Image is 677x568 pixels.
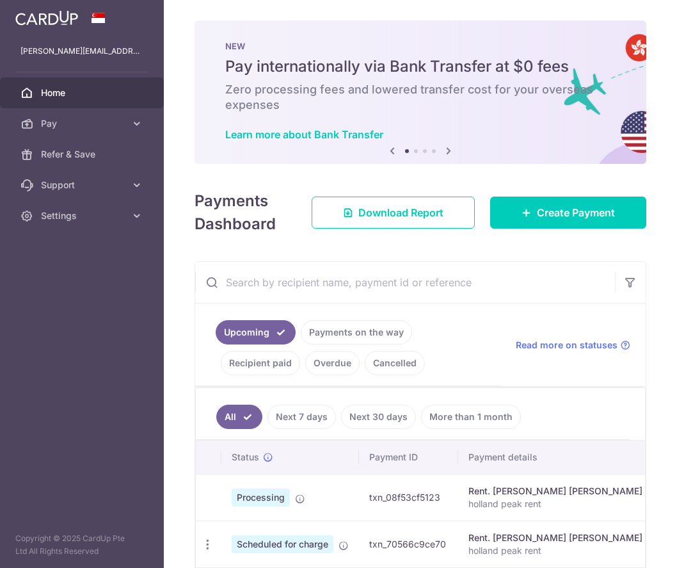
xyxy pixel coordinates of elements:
[358,205,443,220] span: Download Report
[365,351,425,375] a: Cancelled
[41,148,125,161] span: Refer & Save
[305,351,360,375] a: Overdue
[216,320,296,345] a: Upcoming
[312,197,475,229] a: Download Report
[267,405,336,429] a: Next 7 days
[225,82,616,113] h6: Zero processing fees and lowered transfer cost for your overseas expenses
[41,209,125,222] span: Settings
[221,351,300,375] a: Recipient paid
[225,56,616,77] h5: Pay internationally via Bank Transfer at $0 fees
[468,485,642,498] div: Rent. [PERSON_NAME] [PERSON_NAME]
[468,498,642,510] p: holland peak rent
[195,262,615,303] input: Search by recipient name, payment id or reference
[232,535,333,553] span: Scheduled for charge
[301,320,412,345] a: Payments on the way
[516,339,617,352] span: Read more on statuses
[341,405,416,429] a: Next 30 days
[468,531,642,544] div: Rent. [PERSON_NAME] [PERSON_NAME]
[359,521,458,567] td: txn_70566c9ce70
[41,117,125,130] span: Pay
[225,128,383,141] a: Learn more about Bank Transfer
[41,86,125,99] span: Home
[232,489,290,507] span: Processing
[232,451,259,464] span: Status
[41,179,125,191] span: Support
[195,20,646,164] img: Bank transfer banner
[20,45,143,58] p: [PERSON_NAME][EMAIL_ADDRESS][DOMAIN_NAME]
[216,405,262,429] a: All
[468,544,642,557] p: holland peak rent
[195,190,289,236] h4: Payments Dashboard
[15,10,78,26] img: CardUp
[421,405,521,429] a: More than 1 month
[359,441,458,474] th: Payment ID
[225,41,616,51] p: NEW
[359,474,458,521] td: txn_08f53cf5123
[537,205,615,220] span: Create Payment
[490,197,646,229] a: Create Payment
[516,339,630,352] a: Read more on statuses
[458,441,653,474] th: Payment details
